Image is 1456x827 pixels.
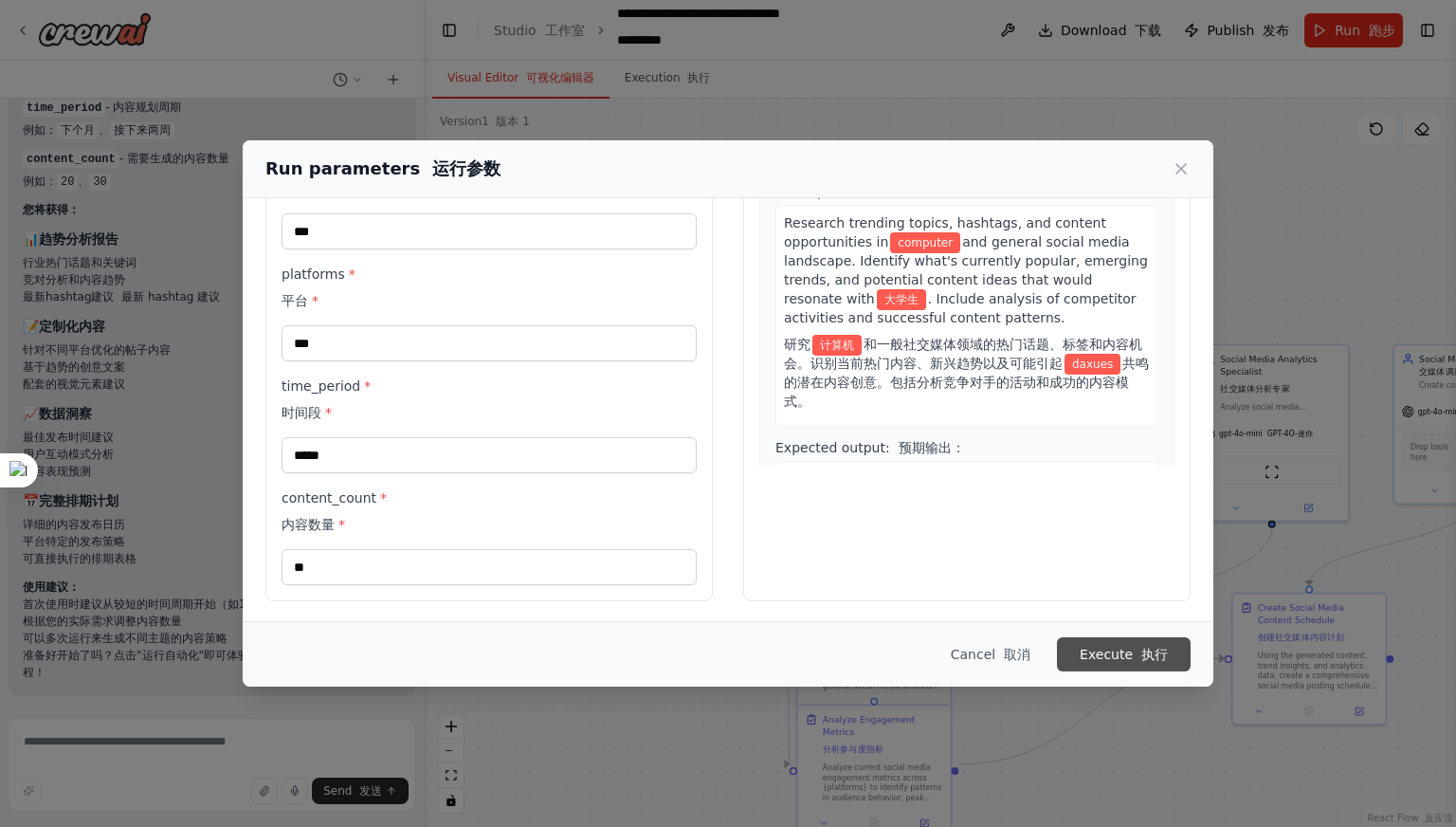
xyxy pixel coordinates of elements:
[899,440,965,455] font: 预期输出：
[1004,647,1030,662] font: 取消
[432,158,500,178] font: 运行参数
[797,356,1063,371] span: 。识别当前热门内容、新兴趋势以及可能引起
[282,265,697,318] label: platforms
[282,293,318,308] font: 平台
[784,337,1149,409] font: 研究 和一般社交媒体领域 共鸣的潜在内容创意
[265,156,500,182] h2: Run parameters
[282,517,345,532] font: 内容数量
[282,405,332,420] font: 时间段
[1141,647,1168,662] font: 执行
[775,440,965,455] span: Expected output:
[784,234,1148,306] span: and general social media landscape. Identify what's currently popular, emerging trends, and poten...
[877,289,926,310] span: Variable: target_audience
[784,215,1106,249] span: Research trending topics, hashtags, and content opportunities in
[784,291,1137,325] span: . Include analysis of competitor activities and successful content patterns.
[784,375,1129,409] span: 。包括分析竞争对手的活动和成功的内容模式。
[890,232,960,253] span: Variable: industry
[282,377,697,430] label: time_period
[1057,637,1191,671] button: Execute 执行
[812,335,862,356] span: Variable: industry
[282,488,697,542] label: content_count
[936,637,1046,671] button: Cancel 取消
[1065,354,1120,375] span: Variable: target_audience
